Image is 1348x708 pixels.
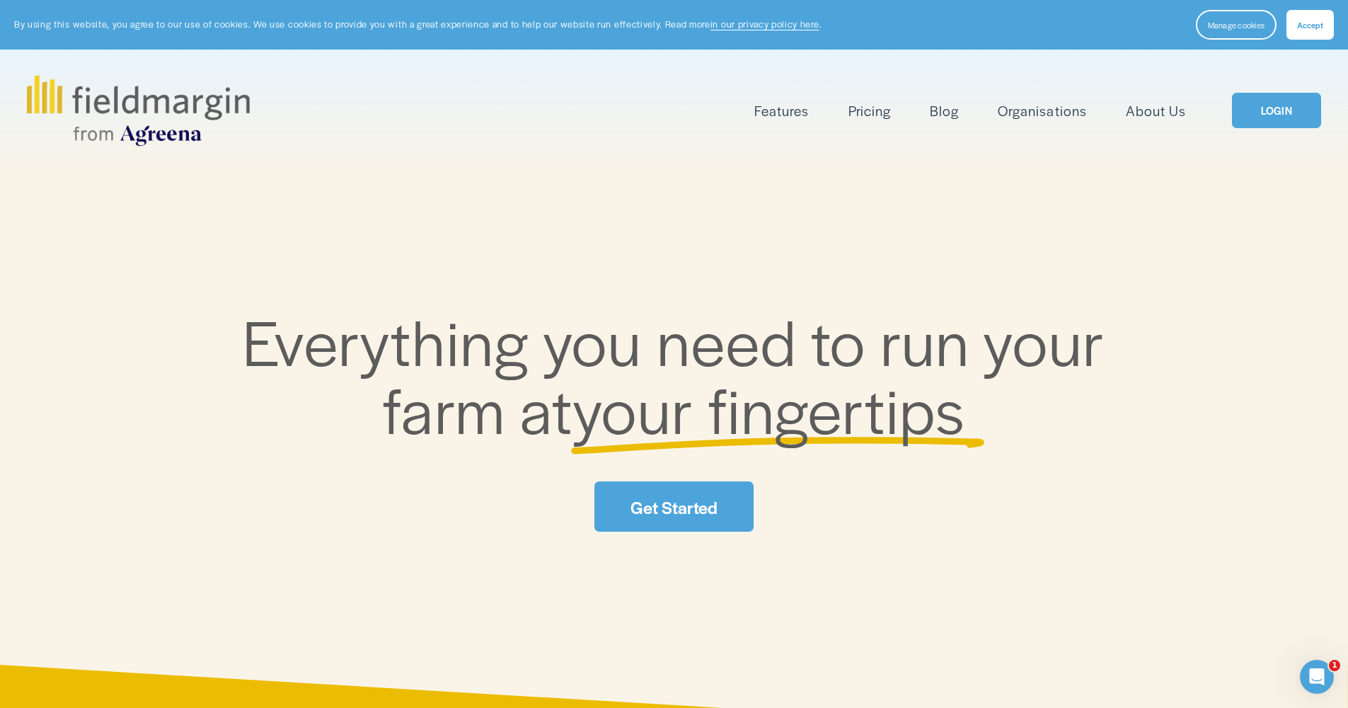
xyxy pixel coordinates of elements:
span: Manage cookies [1208,19,1265,30]
a: About Us [1126,99,1186,122]
a: LOGIN [1232,93,1321,129]
span: 1 [1329,660,1340,671]
a: folder dropdown [754,99,809,122]
a: Organisations [998,99,1086,122]
img: fieldmargin.com [27,75,249,146]
a: Pricing [848,99,891,122]
p: By using this website, you agree to our use of cookies. We use cookies to provide you with a grea... [14,18,822,31]
button: Accept [1286,10,1334,40]
button: Manage cookies [1196,10,1277,40]
span: Accept [1297,19,1323,30]
span: your fingertips [572,364,965,452]
a: in our privacy policy here [710,18,819,30]
span: Features [754,101,809,121]
a: Get Started [594,481,753,532]
iframe: Intercom live chat [1300,660,1334,694]
a: Blog [930,99,959,122]
span: Everything you need to run your farm at [243,296,1119,452]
